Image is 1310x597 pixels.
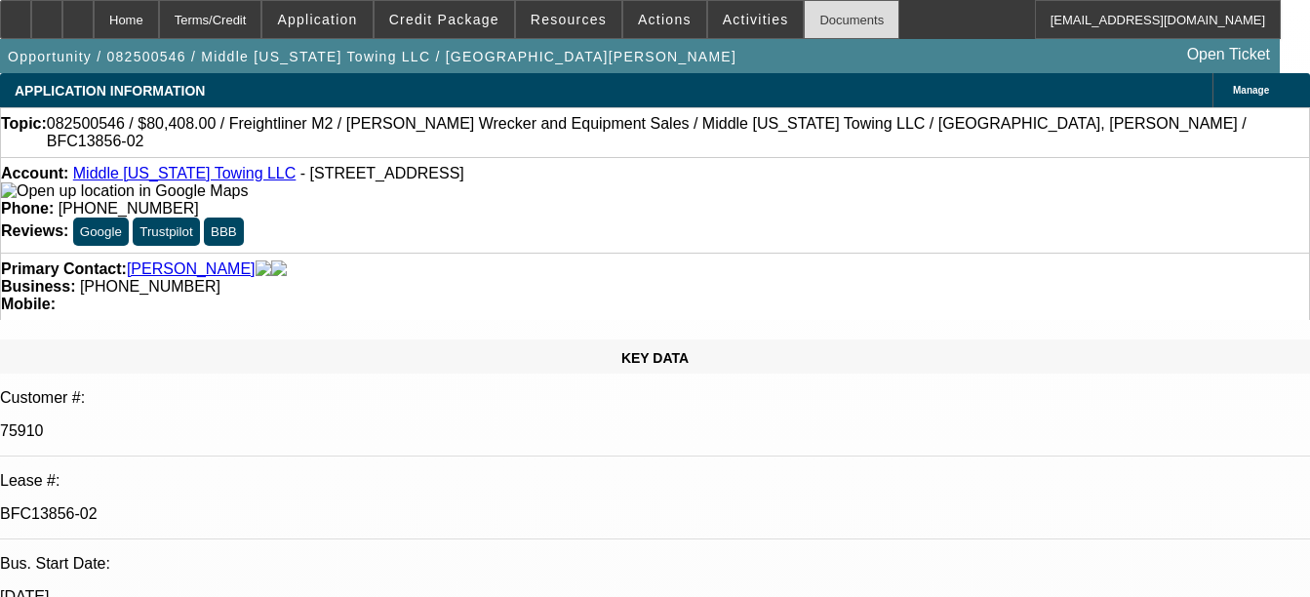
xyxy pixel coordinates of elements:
[277,12,357,27] span: Application
[1,200,54,217] strong: Phone:
[1,278,75,295] strong: Business:
[271,260,287,278] img: linkedin-icon.png
[59,200,199,217] span: [PHONE_NUMBER]
[531,12,607,27] span: Resources
[1,182,248,199] a: View Google Maps
[80,278,220,295] span: [PHONE_NUMBER]
[1233,85,1269,96] span: Manage
[389,12,499,27] span: Credit Package
[623,1,706,38] button: Actions
[708,1,804,38] button: Activities
[300,165,464,181] span: - [STREET_ADDRESS]
[1,182,248,200] img: Open up location in Google Maps
[1,115,47,150] strong: Topic:
[638,12,692,27] span: Actions
[621,350,689,366] span: KEY DATA
[73,218,129,246] button: Google
[375,1,514,38] button: Credit Package
[133,218,199,246] button: Trustpilot
[8,49,736,64] span: Opportunity / 082500546 / Middle [US_STATE] Towing LLC / [GEOGRAPHIC_DATA][PERSON_NAME]
[73,165,297,181] a: Middle [US_STATE] Towing LLC
[262,1,372,38] button: Application
[127,260,256,278] a: [PERSON_NAME]
[47,115,1309,150] span: 082500546 / $80,408.00 / Freightliner M2 / [PERSON_NAME] Wrecker and Equipment Sales / Middle [US...
[256,260,271,278] img: facebook-icon.png
[1,260,127,278] strong: Primary Contact:
[1,165,68,181] strong: Account:
[1,222,68,239] strong: Reviews:
[1179,38,1278,71] a: Open Ticket
[516,1,621,38] button: Resources
[204,218,244,246] button: BBB
[723,12,789,27] span: Activities
[1,296,56,312] strong: Mobile:
[15,83,205,99] span: APPLICATION INFORMATION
